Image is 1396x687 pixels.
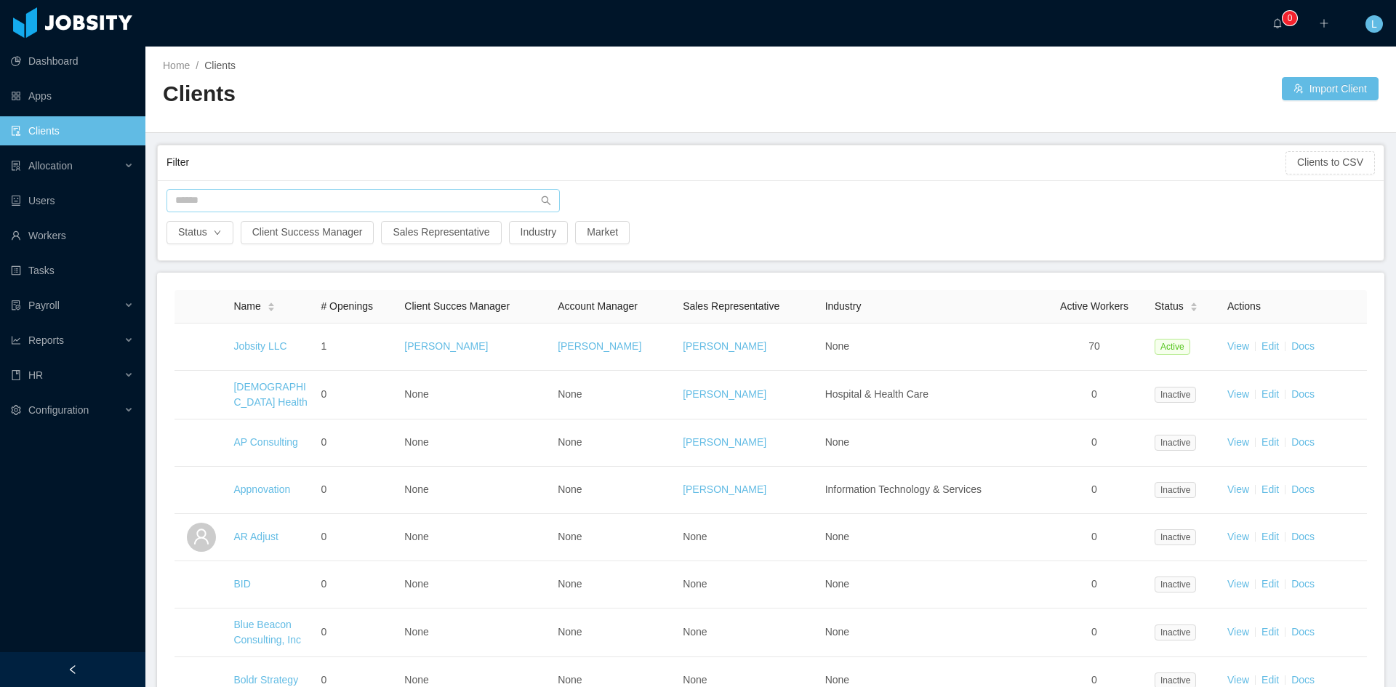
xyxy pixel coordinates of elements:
a: Home [163,60,190,71]
i: icon: setting [11,405,21,415]
span: Active Workers [1060,300,1128,312]
a: icon: robotUsers [11,186,134,215]
span: None [683,674,707,686]
span: # Openings [321,300,373,312]
a: icon: auditClients [11,116,134,145]
a: Edit [1261,578,1279,590]
span: Inactive [1155,624,1196,640]
span: None [404,531,428,542]
span: Payroll [28,300,60,311]
td: 0 [1040,419,1149,467]
span: Inactive [1155,435,1196,451]
a: [DEMOGRAPHIC_DATA] Health [233,381,307,408]
i: icon: caret-up [267,300,275,305]
a: Edit [1261,626,1279,638]
span: HR [28,369,43,381]
span: None [404,578,428,590]
a: Docs [1291,578,1315,590]
button: Statusicon: down [167,221,233,244]
i: icon: user [193,528,210,545]
span: Allocation [28,160,73,172]
i: icon: caret-up [1190,300,1198,305]
td: 0 [315,467,398,514]
span: None [558,436,582,448]
a: [PERSON_NAME] [683,483,766,495]
span: Inactive [1155,576,1196,592]
span: Account Manager [558,300,638,312]
span: None [683,578,707,590]
span: None [825,626,849,638]
span: None [558,674,582,686]
button: Client Success Manager [241,221,374,244]
span: None [825,340,849,352]
span: Clients [204,60,236,71]
img: 6a98c4f0-fa44-11e7-92f0-8dd2fe54cc72_5a5e2f7bcfdbd-400w.png [187,570,216,599]
a: [PERSON_NAME] [683,340,766,352]
a: Edit [1261,388,1279,400]
img: 6a99a840-fa44-11e7-acf7-a12beca8be8a_5a5d51fe797d3-400w.png [187,618,216,647]
i: icon: plus [1319,18,1329,28]
i: icon: bell [1272,18,1283,28]
td: 0 [315,608,398,657]
span: None [825,578,849,590]
span: None [558,531,582,542]
td: 0 [315,561,398,608]
a: icon: profileTasks [11,256,134,285]
span: None [404,674,428,686]
span: None [825,674,849,686]
div: Filter [167,149,1285,176]
a: [PERSON_NAME] [683,388,766,400]
a: icon: appstoreApps [11,81,134,111]
img: dc41d540-fa30-11e7-b498-73b80f01daf1_657caab8ac997-400w.png [187,332,216,361]
a: View [1227,578,1249,590]
span: Inactive [1155,529,1196,545]
span: Configuration [28,404,89,416]
h2: Clients [163,79,771,109]
a: [PERSON_NAME] [683,436,766,448]
span: / [196,60,198,71]
a: Edit [1261,340,1279,352]
sup: 0 [1283,11,1297,25]
a: View [1227,340,1249,352]
a: [PERSON_NAME] [558,340,641,352]
span: Sales Representative [683,300,779,312]
span: None [558,388,582,400]
a: View [1227,436,1249,448]
button: Market [575,221,630,244]
img: 6a95fc60-fa44-11e7-a61b-55864beb7c96_5a5d513336692-400w.png [187,428,216,457]
td: 0 [1040,371,1149,419]
a: View [1227,531,1249,542]
i: icon: line-chart [11,335,21,345]
a: Docs [1291,436,1315,448]
a: Docs [1291,388,1315,400]
a: AP Consulting [233,436,297,448]
a: Docs [1291,626,1315,638]
td: 0 [315,419,398,467]
span: Client Succes Manager [404,300,510,312]
a: icon: userWorkers [11,221,134,250]
a: Edit [1261,674,1279,686]
a: Docs [1291,674,1315,686]
span: Information Technology & Services [825,483,982,495]
a: View [1227,483,1249,495]
span: Industry [825,300,862,312]
a: BID [233,578,250,590]
a: AR Adjust [233,531,278,542]
a: View [1227,674,1249,686]
span: None [404,388,428,400]
span: None [558,626,582,638]
a: Appnovation [233,483,290,495]
span: Name [233,299,260,314]
i: icon: caret-down [267,306,275,310]
span: None [404,436,428,448]
td: 0 [1040,608,1149,657]
a: Boldr Strategy [233,674,298,686]
a: [PERSON_NAME] [404,340,488,352]
button: Sales Representative [381,221,501,244]
i: icon: file-protect [11,300,21,310]
img: 6a96eda0-fa44-11e7-9f69-c143066b1c39_5a5d5161a4f93-400w.png [187,475,216,505]
td: 0 [315,371,398,419]
button: icon: usergroup-addImport Client [1282,77,1379,100]
span: 1 [321,340,326,352]
span: None [558,483,582,495]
